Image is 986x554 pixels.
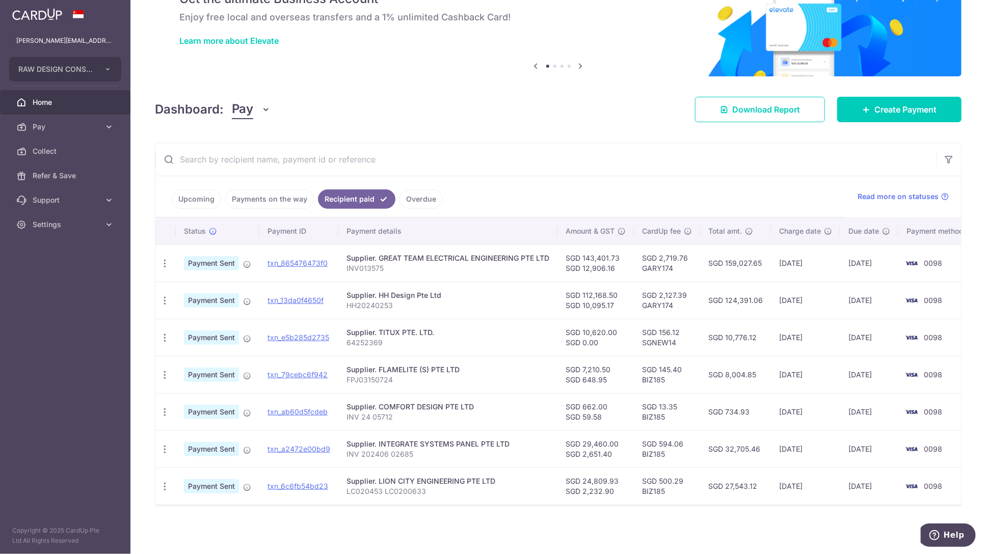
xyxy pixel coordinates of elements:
span: 0098 [924,445,942,453]
td: [DATE] [840,467,898,505]
a: txn_ab60d5fcdeb [268,407,328,416]
img: Bank Card [901,331,922,344]
img: Bank Card [901,257,922,269]
p: HH20240253 [347,300,549,311]
span: Amount & GST [566,226,615,236]
a: Learn more about Elevate [179,36,279,46]
div: Supplier. HH Design Pte Ltd [347,290,549,300]
a: txn_a2472e00bd9 [268,445,330,453]
p: INV 202406 02685 [347,449,549,459]
span: RAW DESIGN CONSULTANTS PTE. LTD. [18,64,94,74]
p: 64252369 [347,338,549,348]
a: txn_13da0f4650f [268,296,324,304]
td: SGD 8,004.85 [700,356,771,393]
span: Support [33,195,100,205]
iframe: Opens a widget where you can find more information [921,523,976,549]
td: [DATE] [771,467,840,505]
span: Payment Sent [184,293,239,308]
h4: Dashboard: [155,100,224,119]
img: Bank Card [901,443,922,455]
td: SGD 2,719.76 GARY174 [634,244,700,282]
td: [DATE] [840,356,898,393]
td: SGD 124,391.06 [700,282,771,319]
a: Upcoming [172,189,221,209]
div: Supplier. TITUX PTE. LTD. [347,327,549,338]
td: [DATE] [840,393,898,430]
a: Read more on statuses [858,191,949,202]
td: SGD 159,027.65 [700,244,771,282]
div: Supplier. GREAT TEAM ELECTRICAL ENGINEERING PTE LTD [347,253,549,263]
span: Payment Sent [184,368,239,382]
td: [DATE] [771,244,840,282]
td: SGD 112,168.50 SGD 10,095.17 [557,282,634,319]
td: SGD 32,705.46 [700,430,771,467]
th: Payment method [898,218,976,244]
span: Home [33,97,100,107]
a: Overdue [399,189,443,209]
img: Bank Card [901,406,922,418]
a: txn_6c6fb54bd23 [268,482,328,490]
span: 0098 [924,370,942,379]
span: 0098 [924,333,942,342]
img: Bank Card [901,294,922,307]
span: Download Report [732,103,800,116]
td: [DATE] [771,282,840,319]
img: Bank Card [901,480,922,492]
a: txn_865476473f0 [268,259,328,267]
span: Payment Sent [184,479,239,493]
span: CardUp fee [642,226,681,236]
span: Status [184,226,206,236]
span: Pay [33,122,100,132]
a: Payments on the way [225,189,314,209]
span: Settings [33,219,100,230]
p: INV 24 05712 [347,412,549,422]
td: [DATE] [771,430,840,467]
a: txn_79cebc6f942 [268,370,328,379]
p: FPJ03150724 [347,375,549,385]
td: SGD 143,401.73 SGD 12,906.16 [557,244,634,282]
p: INV013575 [347,263,549,273]
td: [DATE] [771,319,840,356]
td: SGD 594.06 BIZ185 [634,430,700,467]
span: Charge date [779,226,821,236]
td: SGD 10,620.00 SGD 0.00 [557,319,634,356]
td: SGD 29,460.00 SGD 2,651.40 [557,430,634,467]
span: Payment Sent [184,442,239,456]
a: Download Report [695,97,825,122]
td: [DATE] [771,356,840,393]
button: RAW DESIGN CONSULTANTS PTE. LTD. [9,57,121,81]
td: SGD 662.00 SGD 59.58 [557,393,634,430]
p: LC020453 LC0200633 [347,486,549,496]
img: Bank Card [901,369,922,381]
span: Pay [232,100,253,119]
span: Collect [33,146,100,156]
span: Payment Sent [184,256,239,270]
td: SGD 10,776.12 [700,319,771,356]
img: CardUp [12,8,62,20]
td: SGD 7,210.50 SGD 648.95 [557,356,634,393]
td: SGD 24,809.93 SGD 2,232.90 [557,467,634,505]
a: Recipient paid [318,189,395,209]
td: SGD 13.35 BIZ185 [634,393,700,430]
a: txn_e5b285d2735 [268,333,329,342]
span: Read more on statuses [858,191,939,202]
td: SGD 27,543.12 [700,467,771,505]
span: 0098 [924,482,942,490]
td: [DATE] [840,282,898,319]
td: SGD 145.40 BIZ185 [634,356,700,393]
input: Search by recipient name, payment id or reference [155,143,937,176]
div: Supplier. FLAMELITE (S) PTE LTD [347,365,549,375]
td: [DATE] [840,244,898,282]
td: SGD 500.29 BIZ185 [634,467,700,505]
div: Supplier. INTEGRATE SYSTEMS PANEL PTE LTD [347,439,549,449]
span: Refer & Save [33,171,100,181]
span: Create Payment [874,103,937,116]
td: [DATE] [771,393,840,430]
span: 0098 [924,407,942,416]
a: Create Payment [837,97,962,122]
span: 0098 [924,296,942,304]
span: 0098 [924,259,942,267]
span: Due date [848,226,879,236]
td: SGD 2,127.39 GARY174 [634,282,700,319]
